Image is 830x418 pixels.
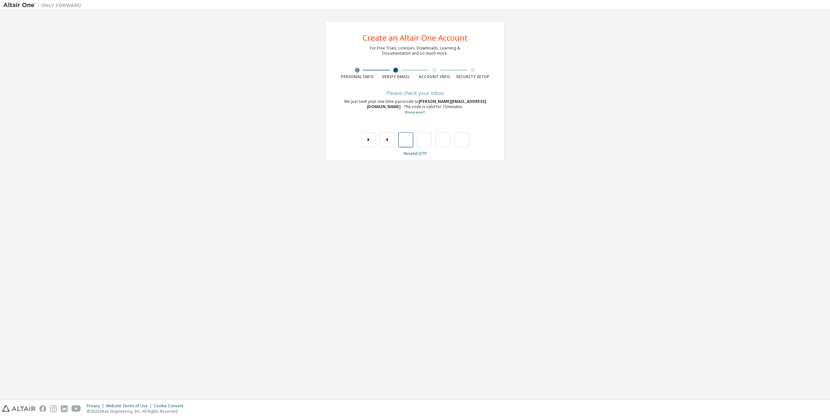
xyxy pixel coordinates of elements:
[39,405,46,412] img: facebook.svg
[338,91,492,95] div: Please check your inbox
[87,403,106,409] div: Privacy
[106,403,154,409] div: Website Terms of Use
[87,409,187,414] p: © 2025 Altair Engineering, Inc. All Rights Reserved.
[370,46,460,56] div: For Free Trials, Licenses, Downloads, Learning & Documentation and so much more.
[338,99,492,115] div: We just sent your one-time passcode to . The code is valid for 15 minutes.
[2,405,35,412] img: altair_logo.svg
[154,403,187,409] div: Cookie Consent
[405,110,425,114] a: Go back to the registration form
[454,74,492,79] div: Security Setup
[338,74,377,79] div: Personal Info
[3,2,85,8] img: Altair One
[61,405,68,412] img: linkedin.svg
[377,74,415,79] div: Verify Email
[50,405,57,412] img: instagram.svg
[367,99,486,109] span: [PERSON_NAME][EMAIL_ADDRESS][DOMAIN_NAME]
[72,405,81,412] img: youtube.svg
[363,34,468,42] div: Create an Altair One Account
[404,151,427,156] a: Resend OTP
[415,74,454,79] div: Account Info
